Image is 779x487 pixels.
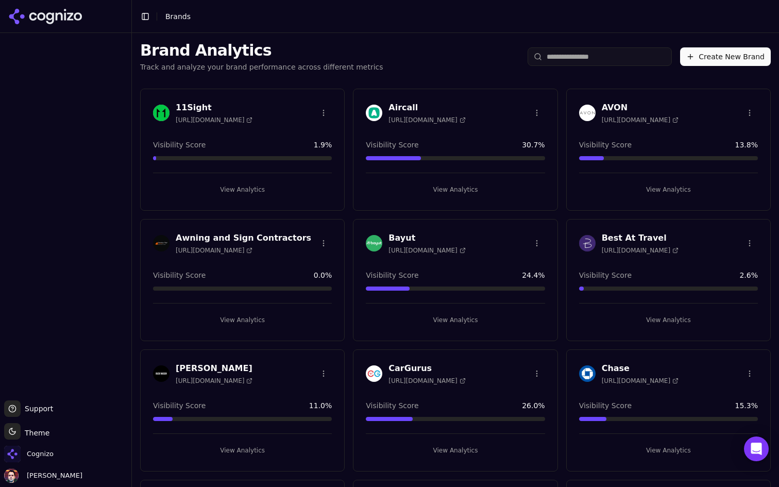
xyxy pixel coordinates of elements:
span: 24.4 % [522,270,545,280]
span: Visibility Score [579,140,632,150]
button: View Analytics [366,181,545,198]
button: Create New Brand [680,47,771,66]
span: [URL][DOMAIN_NAME] [388,116,465,124]
span: 11.0 % [309,400,332,411]
span: [URL][DOMAIN_NAME] [176,116,252,124]
button: Open organization switcher [4,446,54,462]
span: Visibility Score [366,270,418,280]
span: Visibility Score [579,400,632,411]
span: 2.6 % [739,270,758,280]
span: [URL][DOMAIN_NAME] [388,246,465,255]
span: 13.8 % [735,140,758,150]
span: Cognizo [27,449,54,459]
img: Deniz Ozcan [4,468,19,483]
button: View Analytics [579,442,758,459]
span: 1.9 % [314,140,332,150]
h3: Bayut [388,232,465,244]
span: Theme [21,429,49,437]
img: AVON [579,105,596,121]
h3: CarGurus [388,362,465,375]
h3: 11Sight [176,102,252,114]
button: View Analytics [153,312,332,328]
span: [URL][DOMAIN_NAME] [176,246,252,255]
img: Best At Travel [579,235,596,251]
h3: Best At Travel [602,232,679,244]
div: Open Intercom Messenger [744,436,769,461]
button: View Analytics [579,312,758,328]
img: Cognizo [4,446,21,462]
span: Visibility Score [153,400,206,411]
button: View Analytics [153,181,332,198]
span: [URL][DOMAIN_NAME] [176,377,252,385]
span: 0.0 % [314,270,332,280]
span: Brands [165,12,191,21]
img: Buck Mason [153,365,170,382]
img: CarGurus [366,365,382,382]
button: Open user button [4,468,82,483]
button: View Analytics [153,442,332,459]
span: Support [21,404,53,414]
p: Track and analyze your brand performance across different metrics [140,62,383,72]
h3: AVON [602,102,679,114]
img: Chase [579,365,596,382]
span: [URL][DOMAIN_NAME] [602,116,679,124]
span: Visibility Score [153,140,206,150]
h3: Aircall [388,102,465,114]
span: [URL][DOMAIN_NAME] [388,377,465,385]
button: View Analytics [579,181,758,198]
img: Aircall [366,105,382,121]
span: Visibility Score [366,400,418,411]
span: Visibility Score [153,270,206,280]
img: 11Sight [153,105,170,121]
span: 26.0 % [522,400,545,411]
img: Awning and Sign Contractors [153,235,170,251]
h3: [PERSON_NAME] [176,362,252,375]
span: Visibility Score [579,270,632,280]
span: [PERSON_NAME] [23,471,82,480]
h3: Awning and Sign Contractors [176,232,311,244]
span: [URL][DOMAIN_NAME] [602,377,679,385]
span: 30.7 % [522,140,545,150]
span: Visibility Score [366,140,418,150]
img: Bayut [366,235,382,251]
span: [URL][DOMAIN_NAME] [602,246,679,255]
h3: Chase [602,362,679,375]
button: View Analytics [366,442,545,459]
nav: breadcrumb [165,11,191,22]
h1: Brand Analytics [140,41,383,60]
button: View Analytics [366,312,545,328]
span: 15.3 % [735,400,758,411]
